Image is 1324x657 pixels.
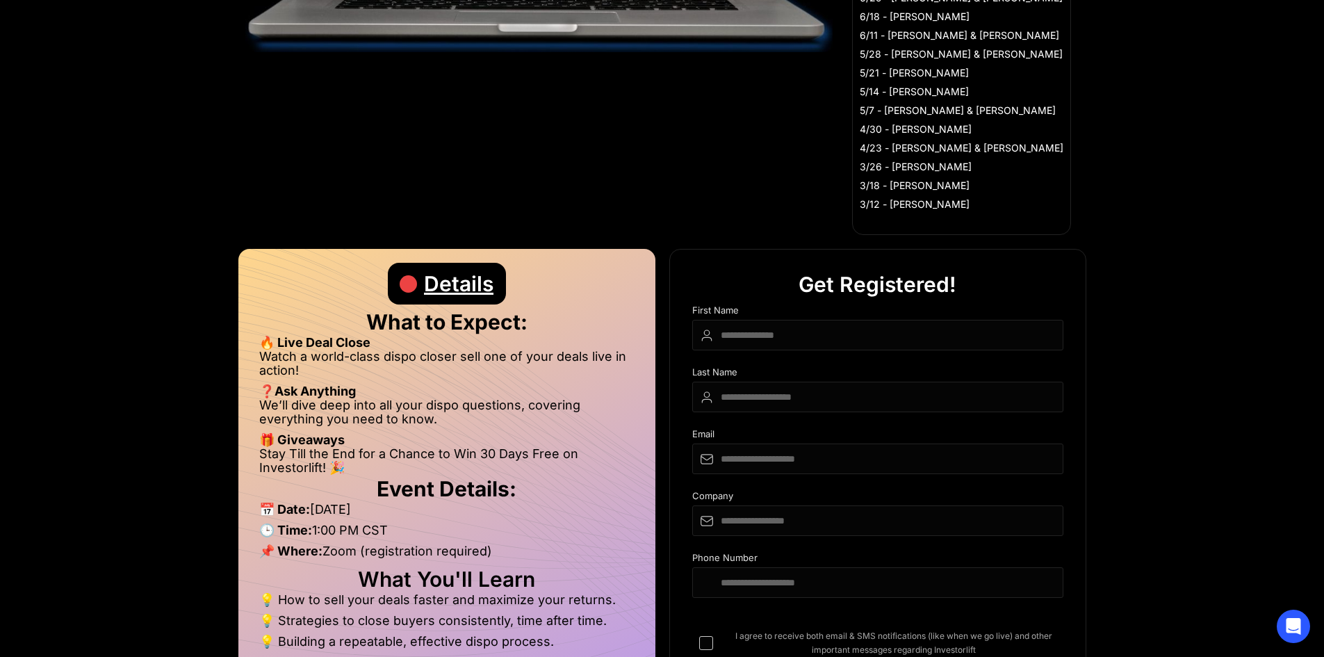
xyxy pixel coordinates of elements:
[259,593,635,614] li: 💡 How to sell your deals faster and maximize your returns.
[366,309,528,334] strong: What to Expect:
[259,447,635,475] li: Stay Till the End for a Chance to Win 30 Days Free on Investorlift! 🎉
[259,502,310,517] strong: 📅 Date:
[692,491,1063,505] div: Company
[692,367,1063,382] div: Last Name
[259,614,635,635] li: 💡 Strategies to close buyers consistently, time after time.
[259,384,356,398] strong: ❓Ask Anything
[692,305,1063,320] div: First Name
[692,429,1063,444] div: Email
[259,432,345,447] strong: 🎁 Giveaways
[259,398,635,433] li: We’ll dive deep into all your dispo questions, covering everything you need to know.
[259,350,635,384] li: Watch a world-class dispo closer sell one of your deals live in action!
[259,572,635,586] h2: What You'll Learn
[692,553,1063,567] div: Phone Number
[259,524,635,544] li: 1:00 PM CST
[259,544,635,565] li: Zoom (registration required)
[724,629,1063,657] span: I agree to receive both email & SMS notifications (like when we go live) and other important mess...
[259,523,312,537] strong: 🕒 Time:
[377,476,516,501] strong: Event Details:
[424,263,493,305] div: Details
[259,544,322,558] strong: 📌 Where:
[259,635,635,649] li: 💡 Building a repeatable, effective dispo process.
[259,503,635,524] li: [DATE]
[799,263,956,305] div: Get Registered!
[259,335,370,350] strong: 🔥 Live Deal Close
[1277,610,1310,643] div: Open Intercom Messenger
